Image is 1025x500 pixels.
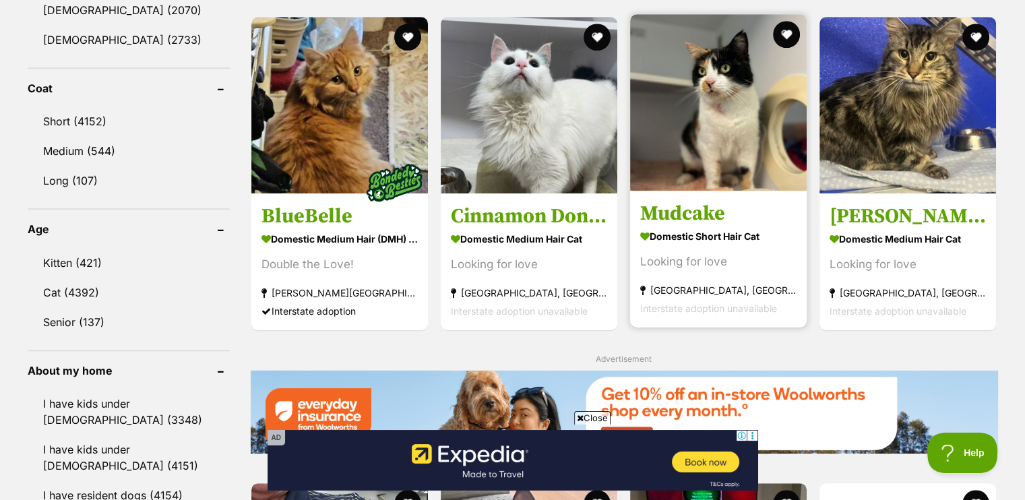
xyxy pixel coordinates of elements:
a: I have kids under [DEMOGRAPHIC_DATA] (4151) [28,435,230,480]
a: Medium (544) [28,137,230,165]
img: Billy - Domestic Medium Hair Cat [819,17,996,193]
span: Interstate adoption unavailable [640,302,777,313]
img: iconc.png [476,1,489,11]
span: AD [268,430,285,445]
button: favourite [773,21,800,48]
div: Double the Love! [261,255,418,273]
div: Looking for love [451,255,607,273]
a: Everyday Insurance promotional banner [250,370,998,456]
a: Cinnamon Donut Domestic Medium Hair Cat Looking for love [GEOGRAPHIC_DATA], [GEOGRAPHIC_DATA] Int... [441,193,617,330]
img: bonded besties [361,148,428,216]
a: Long (107) [28,166,230,195]
button: favourite [584,24,611,51]
strong: [GEOGRAPHIC_DATA], [GEOGRAPHIC_DATA] [830,283,986,301]
strong: Domestic Medium Hair Cat [451,228,607,248]
iframe: Help Scout Beacon - Open [927,433,998,473]
span: Advertisement [596,354,652,364]
button: favourite [394,24,421,51]
img: Everyday Insurance promotional banner [250,370,998,453]
a: Kitten (421) [28,249,230,277]
div: Looking for love [640,252,797,270]
a: BlueBelle Domestic Medium Hair (DMH) Cat Double the Love! [PERSON_NAME][GEOGRAPHIC_DATA][PERSON_N... [251,193,428,330]
button: favourite [963,24,990,51]
a: Mudcake Domestic Short Hair Cat Looking for love [GEOGRAPHIC_DATA], [GEOGRAPHIC_DATA] Interstate ... [630,190,807,327]
div: Looking for love [830,255,986,273]
a: [DEMOGRAPHIC_DATA] (2733) [28,26,230,54]
h3: Mudcake [640,200,797,226]
h3: BlueBelle [261,203,418,228]
a: Senior (137) [28,308,230,336]
strong: Domestic Medium Hair (DMH) Cat [261,228,418,248]
header: Age [28,223,230,235]
a: Short (4152) [28,107,230,135]
span: Interstate adoption unavailable [451,305,588,316]
h3: Cinnamon Donut [451,203,607,228]
div: Interstate adoption [261,301,418,319]
strong: [GEOGRAPHIC_DATA], [GEOGRAPHIC_DATA] [640,280,797,299]
a: I have kids under [DEMOGRAPHIC_DATA] (3348) [28,389,230,434]
a: Privacy Notification [477,1,491,12]
img: Cinnamon Donut - Domestic Medium Hair Cat [441,17,617,193]
span: Interstate adoption unavailable [830,305,966,316]
header: Coat [28,82,230,94]
h3: [PERSON_NAME] [830,203,986,228]
img: consumer-privacy-logo.png [478,1,489,12]
a: Cat (4392) [28,278,230,307]
strong: Domestic Short Hair Cat [640,226,797,245]
img: BlueBelle - Domestic Medium Hair (DMH) Cat [251,17,428,193]
span: Close [574,411,611,425]
strong: [GEOGRAPHIC_DATA], [GEOGRAPHIC_DATA] [451,283,607,301]
strong: Domestic Medium Hair Cat [830,228,986,248]
header: About my home [28,365,230,377]
strong: [PERSON_NAME][GEOGRAPHIC_DATA][PERSON_NAME], [GEOGRAPHIC_DATA] [261,283,418,301]
img: Mudcake - Domestic Short Hair Cat [630,14,807,191]
img: consumer-privacy-logo.png [1,1,12,12]
a: [PERSON_NAME] Domestic Medium Hair Cat Looking for love [GEOGRAPHIC_DATA], [GEOGRAPHIC_DATA] Inte... [819,193,996,330]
